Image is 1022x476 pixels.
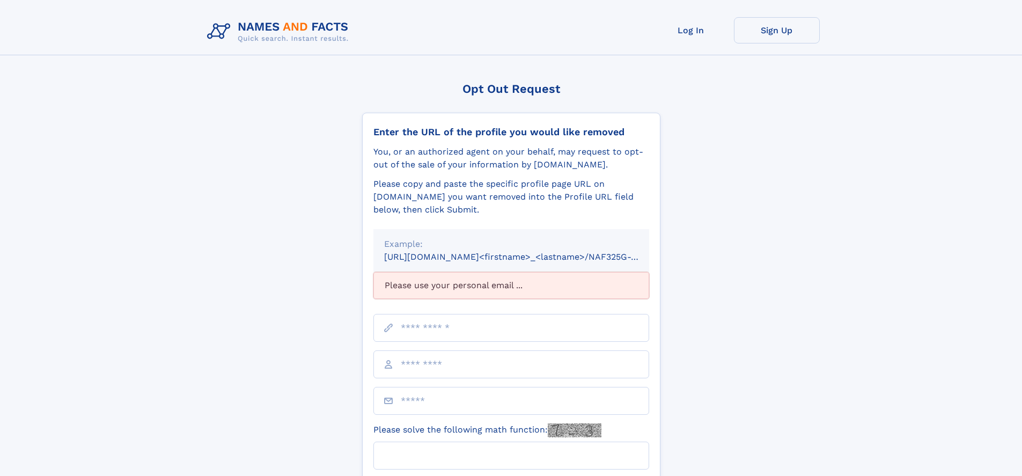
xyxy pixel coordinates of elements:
div: Please copy and paste the specific profile page URL on [DOMAIN_NAME] you want removed into the Pr... [373,178,649,216]
div: Example: [384,238,638,251]
div: Please use your personal email ... [373,272,649,299]
label: Please solve the following math function: [373,423,601,437]
a: Log In [648,17,734,43]
a: Sign Up [734,17,820,43]
div: Opt Out Request [362,82,660,96]
div: You, or an authorized agent on your behalf, may request to opt-out of the sale of your informatio... [373,145,649,171]
small: [URL][DOMAIN_NAME]<firstname>_<lastname>/NAF325G-xxxxxxxx [384,252,670,262]
img: Logo Names and Facts [203,17,357,46]
div: Enter the URL of the profile you would like removed [373,126,649,138]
